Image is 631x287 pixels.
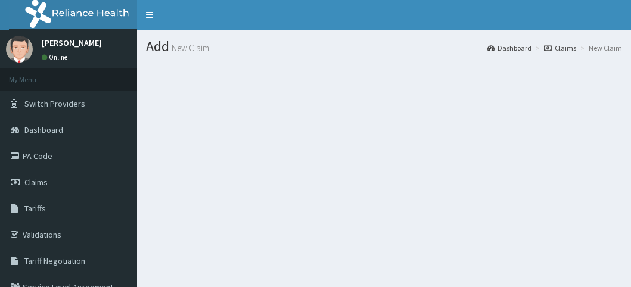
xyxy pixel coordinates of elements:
[24,177,48,188] span: Claims
[146,39,622,54] h1: Add
[24,124,63,135] span: Dashboard
[42,53,70,61] a: Online
[487,43,531,53] a: Dashboard
[24,255,85,266] span: Tariff Negotiation
[24,203,46,214] span: Tariffs
[169,43,209,52] small: New Claim
[6,36,33,63] img: User Image
[24,98,85,109] span: Switch Providers
[577,43,622,53] li: New Claim
[42,39,102,47] p: [PERSON_NAME]
[544,43,576,53] a: Claims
